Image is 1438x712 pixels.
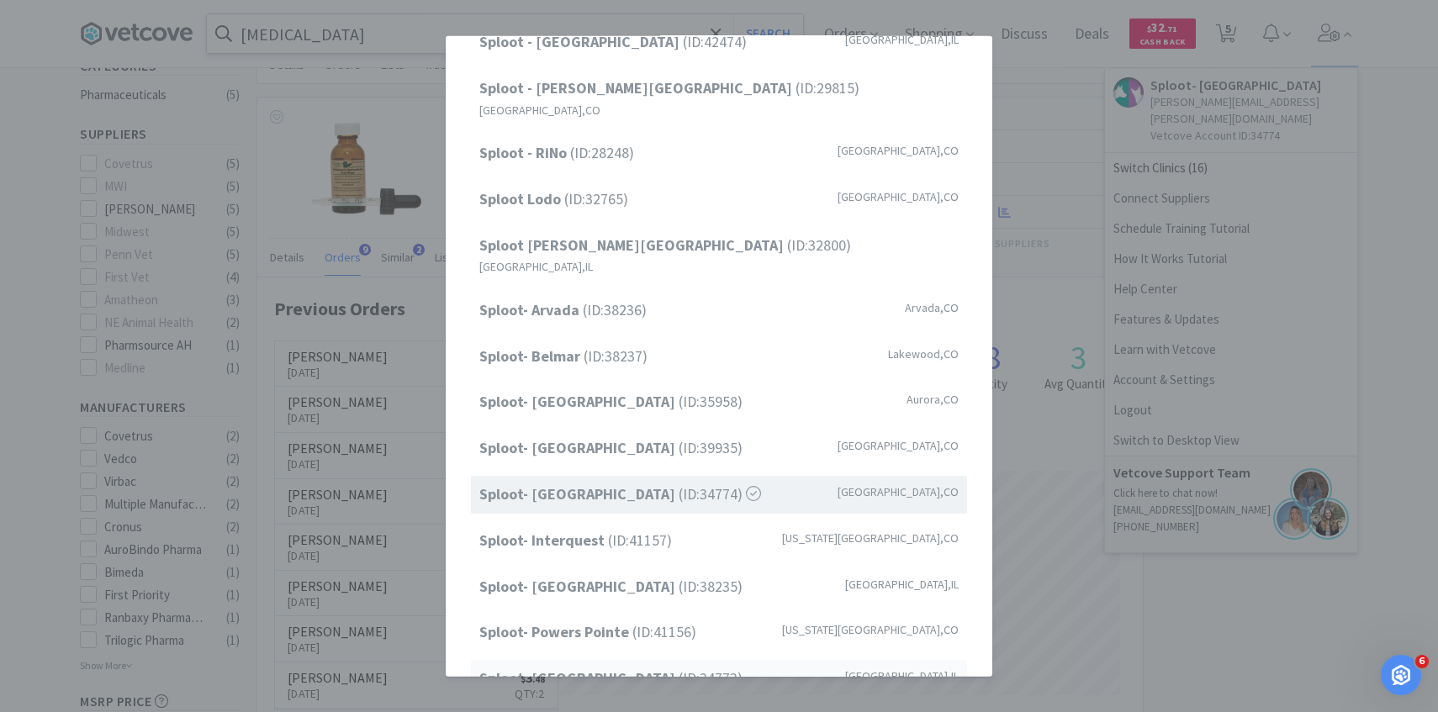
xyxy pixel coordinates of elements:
span: Arvada , CO [905,298,959,317]
span: (ID: 35958 ) [479,390,743,414]
span: [GEOGRAPHIC_DATA] , CO [838,187,959,206]
strong: Sploot- [GEOGRAPHIC_DATA] [479,438,679,457]
span: Aurora , CO [907,390,959,409]
span: (ID: 32765 ) [479,187,628,212]
span: [GEOGRAPHIC_DATA] , IL [479,257,593,276]
strong: Sploot Lodo [479,189,564,208]
span: (ID: 41157 ) [479,529,672,553]
span: (ID: 38236 ) [479,298,647,323]
strong: Sploot- Arvada [479,300,583,319]
span: [US_STATE][GEOGRAPHIC_DATA] , CO [782,620,959,639]
iframe: Intercom live chat [1381,655,1421,695]
strong: Sploot - [PERSON_NAME][GEOGRAPHIC_DATA] [479,78,796,98]
span: [GEOGRAPHIC_DATA] , IL [845,667,959,685]
span: [GEOGRAPHIC_DATA] , CO [838,141,959,160]
span: [GEOGRAPHIC_DATA] , IL [845,30,959,49]
strong: Sploot [PERSON_NAME][GEOGRAPHIC_DATA] [479,235,787,254]
span: (ID: 39935 ) [479,436,743,461]
span: [US_STATE][GEOGRAPHIC_DATA] , CO [782,529,959,547]
span: (ID: 41156 ) [479,620,696,645]
strong: Sploot- [GEOGRAPHIC_DATA] [479,576,679,595]
strong: Sploot- [GEOGRAPHIC_DATA] [479,392,679,411]
span: Lakewood , CO [888,344,959,362]
strong: Sploot - RiNo [479,143,570,162]
span: [GEOGRAPHIC_DATA] , IL [845,574,959,593]
strong: Sploot- Interquest [479,530,608,550]
span: [GEOGRAPHIC_DATA] , CO [838,436,959,455]
span: [GEOGRAPHIC_DATA] , CO [838,483,959,501]
span: (ID: 32800 ) [479,233,851,257]
strong: Sploot- Belmar [479,345,584,365]
span: [GEOGRAPHIC_DATA] , CO [479,101,600,119]
span: (ID: 42474 ) [479,30,747,55]
span: (ID: 38237 ) [479,344,648,368]
span: (ID: 38235 ) [479,574,743,599]
span: (ID: 34774 ) [479,483,761,507]
span: 6 [1415,655,1429,668]
span: (ID: 29815 ) [479,76,859,101]
span: (ID: 34773 ) [479,667,743,691]
strong: Sploot - [GEOGRAPHIC_DATA] [479,32,683,51]
strong: Sploot- [GEOGRAPHIC_DATA] [479,484,679,504]
strong: Sploot- Powers Pointe [479,622,632,641]
span: (ID: 28248 ) [479,141,634,166]
strong: Sploot- [GEOGRAPHIC_DATA] [479,668,679,688]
